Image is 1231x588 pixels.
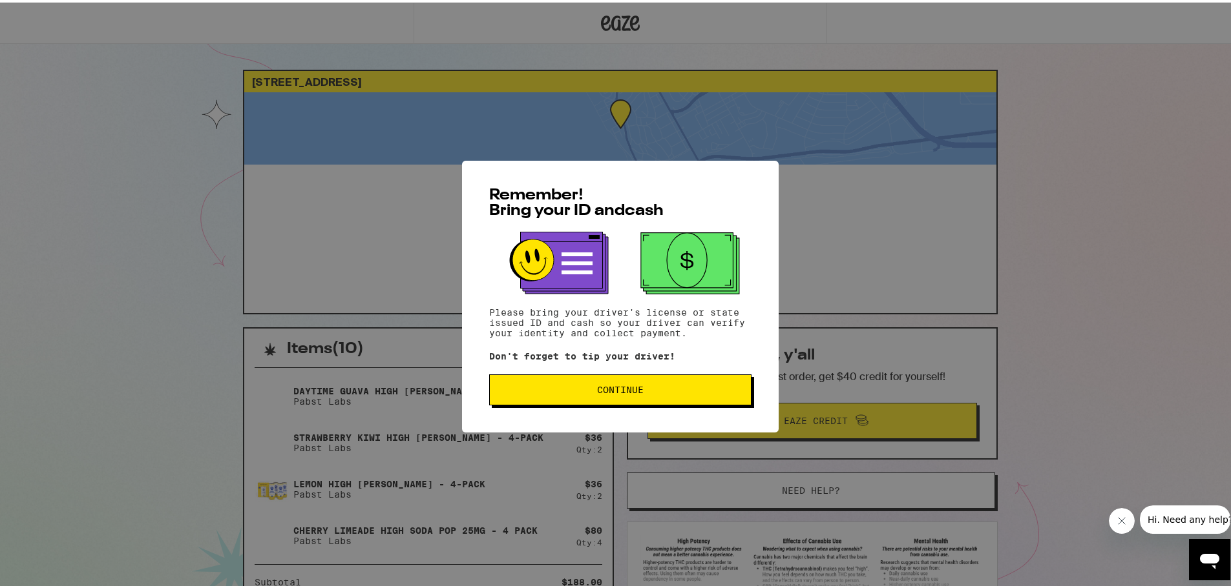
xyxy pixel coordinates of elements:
[1140,503,1230,531] iframe: Message from company
[489,305,752,336] p: Please bring your driver's license or state issued ID and cash so your driver can verify your ide...
[1189,536,1230,578] iframe: Button to launch messaging window
[489,185,664,216] span: Remember! Bring your ID and cash
[8,9,93,19] span: Hi. Need any help?
[1109,505,1135,531] iframe: Close message
[489,349,752,359] p: Don't forget to tip your driver!
[597,383,644,392] span: Continue
[489,372,752,403] button: Continue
